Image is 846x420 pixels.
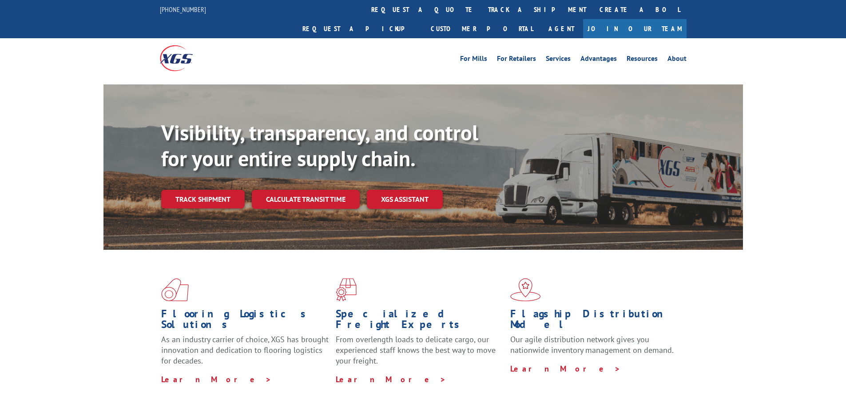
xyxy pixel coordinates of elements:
h1: Flagship Distribution Model [510,308,678,334]
a: For Mills [460,55,487,65]
a: [PHONE_NUMBER] [160,5,206,14]
a: Services [546,55,571,65]
span: Our agile distribution network gives you nationwide inventory management on demand. [510,334,674,355]
p: From overlength loads to delicate cargo, our experienced staff knows the best way to move your fr... [336,334,504,374]
a: About [667,55,687,65]
a: Calculate transit time [252,190,360,209]
a: Resources [627,55,658,65]
span: As an industry carrier of choice, XGS has brought innovation and dedication to flooring logistics... [161,334,329,366]
a: Request a pickup [296,19,424,38]
a: Learn More > [510,364,621,374]
a: Track shipment [161,190,245,208]
a: Join Our Team [583,19,687,38]
h1: Specialized Freight Experts [336,308,504,334]
a: Customer Portal [424,19,540,38]
img: xgs-icon-total-supply-chain-intelligence-red [161,278,189,301]
a: XGS ASSISTANT [367,190,443,209]
img: xgs-icon-focused-on-flooring-red [336,278,357,301]
a: For Retailers [497,55,536,65]
a: Advantages [580,55,617,65]
a: Learn More > [161,374,272,384]
b: Visibility, transparency, and control for your entire supply chain. [161,119,478,172]
a: Agent [540,19,583,38]
img: xgs-icon-flagship-distribution-model-red [510,278,541,301]
h1: Flooring Logistics Solutions [161,308,329,334]
a: Learn More > [336,374,446,384]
